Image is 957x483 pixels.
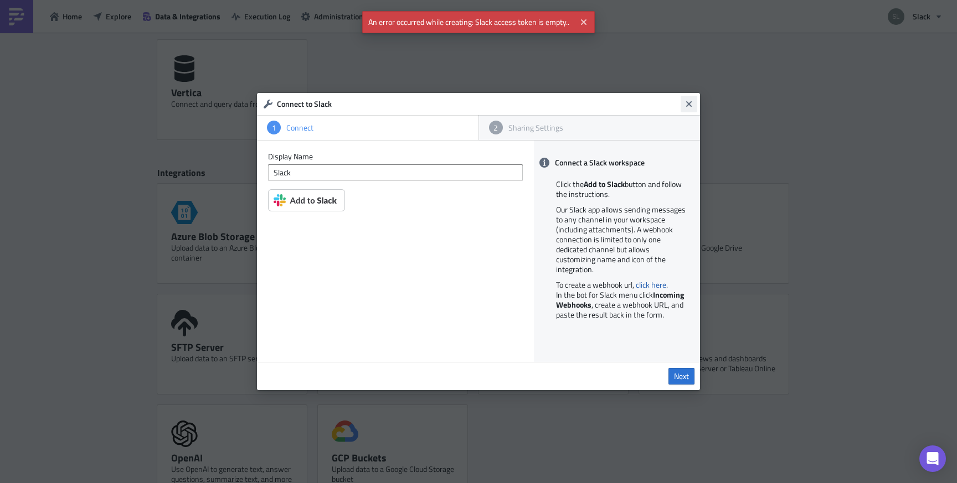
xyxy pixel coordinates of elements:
[281,123,469,133] div: Connect
[268,189,345,211] img: Add to Slack
[503,123,691,133] div: Sharing Settings
[267,121,281,134] div: 1
[534,152,700,174] div: Connect a Slack workspace
[556,280,689,320] p: To create a webhook url, . In the bot for Slack menu click , create a webhook URL, and paste the ...
[277,99,681,109] h6: Connect to Slack
[556,289,684,310] b: Incoming Webhooks
[636,279,666,290] a: click here
[556,205,689,274] p: Our Slack app allows sending messages to any channel in your workspace (including attachments). A...
[362,11,575,33] span: An error occurred while creating: Slack access token is empty..
[268,152,523,162] label: Display Name
[674,371,689,381] span: Next
[268,164,523,181] input: Give it a name
[668,368,694,385] a: Next
[681,96,697,112] button: Close
[575,14,592,30] button: Close
[919,445,946,472] div: Open Intercom Messenger
[556,179,689,199] p: Click the button and follow the instructions.
[584,178,625,190] b: Add to Slack
[489,121,503,134] div: 2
